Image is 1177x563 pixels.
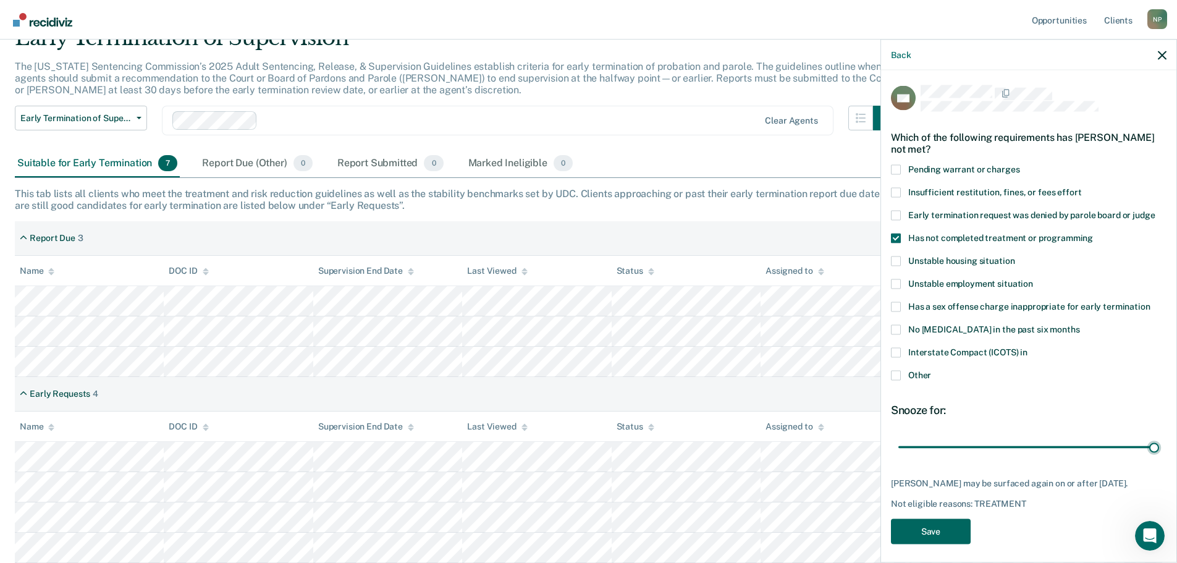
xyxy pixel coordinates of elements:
img: Recidiviz [13,13,72,27]
div: Status [617,421,654,432]
span: 7 [158,155,177,171]
span: Pending warrant or charges [908,164,1019,174]
span: Has not completed treatment or programming [908,232,1093,242]
button: Profile dropdown button [1147,9,1167,29]
div: 3 [78,233,83,243]
div: Name [20,266,54,276]
div: [PERSON_NAME] may be surfaced again on or after [DATE]. [891,478,1166,488]
div: This tab lists all clients who meet the treatment and risk reduction guidelines as well as the st... [15,188,1162,211]
div: Report Submitted [335,150,446,177]
div: Early Requests [30,389,90,399]
div: N P [1147,9,1167,29]
span: No [MEDICAL_DATA] in the past six months [908,324,1079,334]
div: Not eligible reasons: TREATMENT [891,499,1166,509]
div: Clear agents [765,116,817,126]
div: Name [20,421,54,432]
button: Save [891,519,971,544]
div: Early Termination of Supervision [15,25,898,61]
span: Interstate Compact (ICOTS) in [908,347,1027,357]
div: Supervision End Date [318,421,414,432]
span: Has a sex offense charge inappropriate for early termination [908,301,1150,311]
span: Early Termination of Supervision [20,113,132,124]
div: Assigned to [766,421,824,432]
iframe: Intercom live chat [1135,521,1165,551]
span: Insufficient restitution, fines, or fees effort [908,187,1081,197]
span: 0 [424,155,443,171]
div: Assigned to [766,266,824,276]
div: Last Viewed [467,266,527,276]
span: Early termination request was denied by parole board or judge [908,210,1155,219]
div: Last Viewed [467,421,527,432]
div: Suitable for Early Termination [15,150,180,177]
div: Snooze for: [891,403,1166,417]
p: The [US_STATE] Sentencing Commission’s 2025 Adult Sentencing, Release, & Supervision Guidelines e... [15,61,894,96]
div: 4 [93,389,98,399]
span: 0 [293,155,313,171]
div: Report Due (Other) [200,150,314,177]
div: Status [617,266,654,276]
button: Back [891,49,911,60]
span: Unstable employment situation [908,278,1033,288]
div: Which of the following requirements has [PERSON_NAME] not met? [891,121,1166,164]
div: Supervision End Date [318,266,414,276]
div: DOC ID [169,266,208,276]
div: DOC ID [169,421,208,432]
span: 0 [554,155,573,171]
div: Report Due [30,233,75,243]
span: Unstable housing situation [908,255,1015,265]
div: Marked Ineligible [466,150,576,177]
span: Other [908,370,931,379]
